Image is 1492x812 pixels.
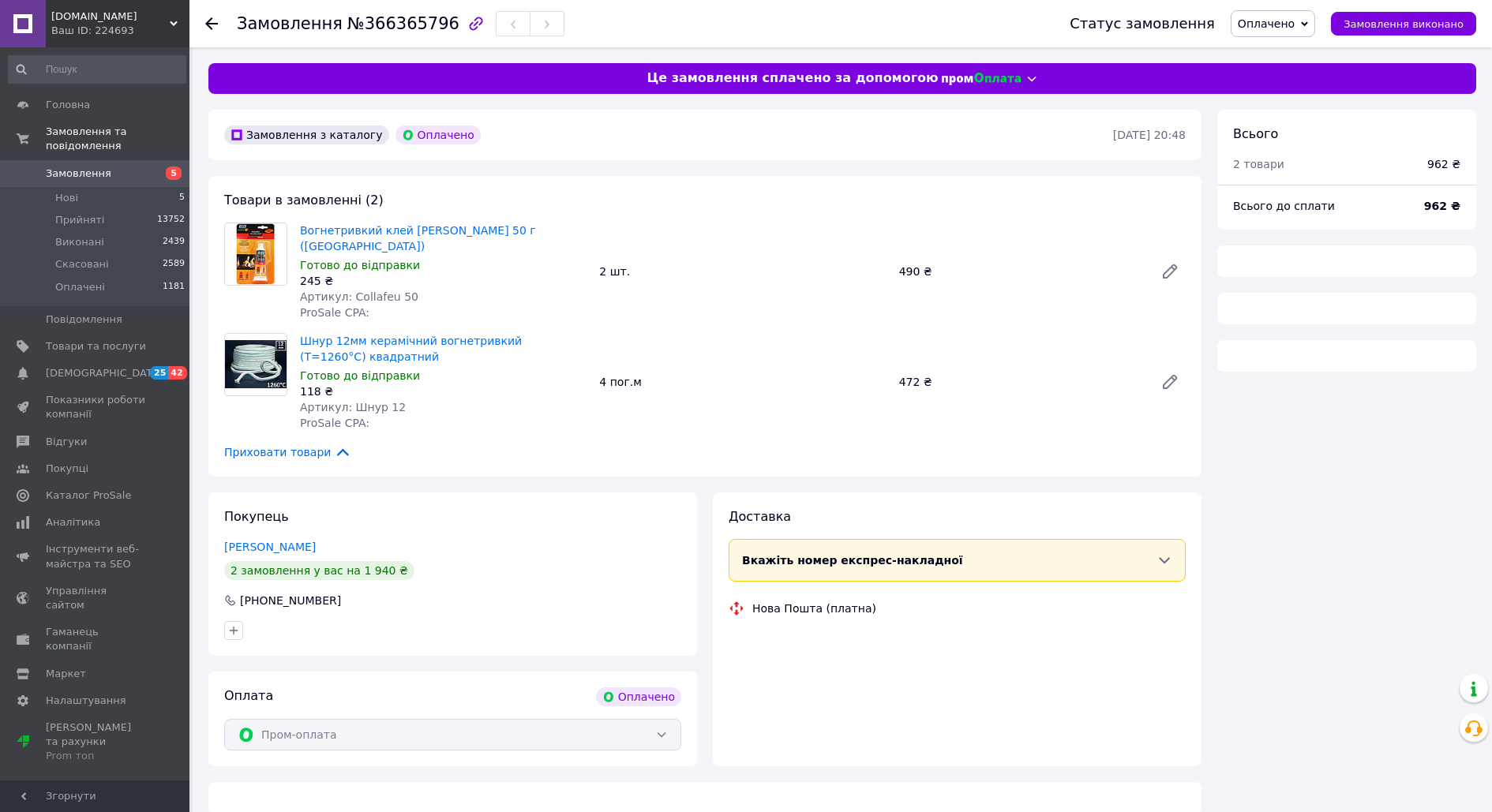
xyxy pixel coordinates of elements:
div: 472 ₴ [893,371,1148,393]
div: 245 ₴ [300,273,587,289]
span: 13752 [157,213,185,227]
span: Готово до відправки [300,369,420,382]
div: [PHONE_NUMBER] [238,593,343,608]
span: Замовлення [237,14,343,33]
span: Всього [1233,126,1278,141]
span: Hot.LAND [51,9,170,24]
span: Скасовані [55,257,109,271]
span: Артикул: Collafeu 50 [300,290,418,303]
div: Ваш ID: 224693 [51,24,189,38]
span: Покупець [224,509,289,524]
span: Товари та послуги [46,339,146,354]
span: 42 [168,366,186,380]
span: [PERSON_NAME] та рахунки [46,720,146,764]
span: 5 [179,191,185,205]
div: Оплачено [596,687,681,706]
span: Налаштування [46,694,126,708]
span: 2 товари [1233,158,1284,170]
span: Аналітика [46,515,100,529]
span: Показники роботи компанії [46,393,146,421]
span: 2589 [163,257,185,271]
span: Замовлення та повідомлення [46,125,189,153]
div: Замовлення з каталогу [224,125,389,144]
span: Всього до сплати [1233,200,1335,212]
span: Виконані [55,235,104,249]
span: Нові [55,191,78,205]
div: 962 ₴ [1427,156,1460,172]
span: Повідомлення [46,312,122,327]
span: №366365796 [347,14,459,33]
span: 25 [150,366,168,380]
span: Оплачено [1238,17,1295,30]
input: Пошук [8,55,186,84]
div: Нова Пошта (платна) [748,601,880,616]
img: Вогнетривкий клей Geb Collafeu 50 г (Франція) [236,223,275,285]
div: Повернутися назад [205,16,218,32]
span: ProSale CPA: [300,417,369,429]
a: Шнур 12мм керамічний вогнетривкий (Т=1260°С) квадратний [300,335,522,363]
a: [PERSON_NAME] [224,541,316,553]
span: Оплата [224,688,273,703]
div: 490 ₴ [893,260,1148,283]
div: Prom топ [46,749,146,763]
span: Готово до відправки [300,259,420,271]
span: Покупці [46,462,88,476]
span: Вкажіть номер експрес-накладної [742,554,963,567]
span: Прийняті [55,213,104,227]
span: Приховати товари [224,443,351,461]
div: 2 замовлення у вас на 1 940 ₴ [224,561,414,580]
span: Управління сайтом [46,584,146,612]
div: Статус замовлення [1070,16,1215,32]
div: 2 шт. [593,260,892,283]
span: [DEMOGRAPHIC_DATA] [46,366,163,380]
a: Редагувати [1154,366,1186,398]
div: 118 ₴ [300,384,587,399]
span: Оплачені [55,280,105,294]
span: Артикул: Шнур 12 [300,401,406,413]
span: Інструменти веб-майстра та SEO [46,542,146,571]
img: Шнур 12мм керамічний вогнетривкий (Т=1260°С) квадратний [225,340,287,388]
time: [DATE] 20:48 [1113,129,1186,141]
span: 5 [166,167,182,180]
div: Оплачено [395,125,481,144]
span: Гаманець компанії [46,625,146,653]
span: Головна [46,98,90,112]
span: Відгуки [46,435,87,449]
span: Товари в замовленні (2) [224,193,384,208]
span: 1181 [163,280,185,294]
span: Замовлення виконано [1344,18,1464,30]
span: Маркет [46,667,86,681]
b: 962 ₴ [1424,200,1460,212]
span: ProSale CPA: [300,306,369,319]
span: Замовлення [46,167,111,181]
span: 2439 [163,235,185,249]
span: Доставка [729,509,791,524]
span: Це замовлення сплачено за допомогою [647,69,938,88]
a: Вогнетривкий клей [PERSON_NAME] 50 г ([GEOGRAPHIC_DATA]) [300,224,536,253]
a: Редагувати [1154,256,1186,287]
span: Каталог ProSale [46,488,131,503]
div: 4 пог.м [593,371,892,393]
button: Замовлення виконано [1331,12,1476,36]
